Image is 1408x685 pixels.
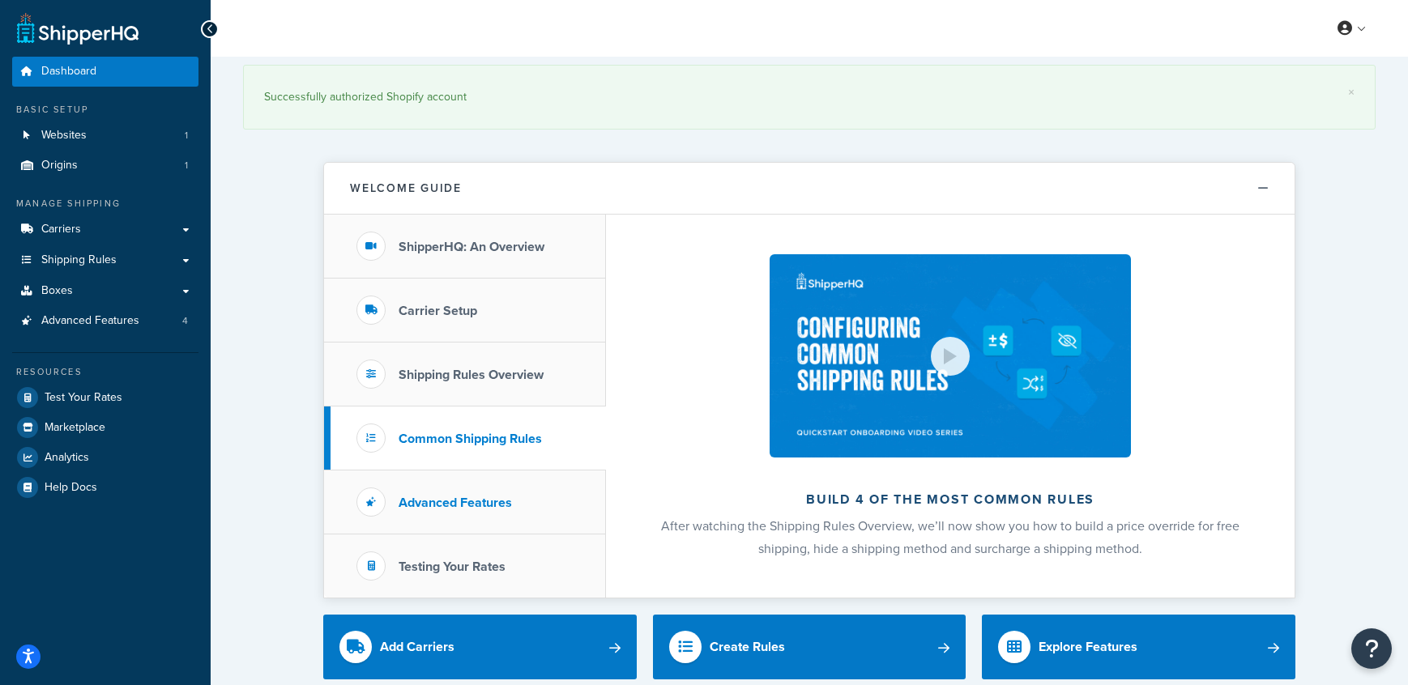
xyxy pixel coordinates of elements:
[1351,628,1392,669] button: Open Resource Center
[12,306,198,336] li: Advanced Features
[12,197,198,211] div: Manage Shipping
[41,284,73,298] span: Boxes
[399,368,544,382] h3: Shipping Rules Overview
[323,615,637,679] a: Add Carriers
[12,383,198,412] a: Test Your Rates
[12,245,198,275] a: Shipping Rules
[264,86,1355,108] div: Successfully authorized Shopify account
[982,615,1295,679] a: Explore Features
[12,121,198,151] li: Websites
[399,432,542,446] h3: Common Shipping Rules
[45,481,97,495] span: Help Docs
[653,615,966,679] a: Create Rules
[1348,86,1355,99] a: ×
[41,314,139,328] span: Advanced Features
[12,103,198,117] div: Basic Setup
[710,636,785,658] div: Create Rules
[41,159,78,172] span: Origins
[41,253,117,267] span: Shipping Rules
[399,496,512,510] h3: Advanced Features
[1039,636,1137,658] div: Explore Features
[350,182,462,194] h2: Welcome Guide
[185,129,188,143] span: 1
[185,159,188,172] span: 1
[380,636,454,658] div: Add Carriers
[41,129,87,143] span: Websites
[45,421,105,435] span: Marketplace
[12,306,198,336] a: Advanced Features4
[12,57,198,87] a: Dashboard
[12,151,198,181] li: Origins
[12,413,198,442] a: Marketplace
[12,215,198,245] a: Carriers
[12,151,198,181] a: Origins1
[661,517,1239,558] span: After watching the Shipping Rules Overview, we’ll now show you how to build a price override for ...
[770,254,1131,457] img: Build 4 of the most common rules
[12,276,198,306] a: Boxes
[399,559,506,574] h3: Testing Your Rates
[649,492,1252,507] h2: Build 4 of the most common rules
[45,391,122,405] span: Test Your Rates
[41,65,96,79] span: Dashboard
[45,451,89,465] span: Analytics
[399,240,544,254] h3: ShipperHQ: An Overview
[41,223,81,236] span: Carriers
[12,443,198,472] a: Analytics
[12,121,198,151] a: Websites1
[399,304,477,318] h3: Carrier Setup
[182,314,188,328] span: 4
[324,163,1295,215] button: Welcome Guide
[12,473,198,502] a: Help Docs
[12,365,198,379] div: Resources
